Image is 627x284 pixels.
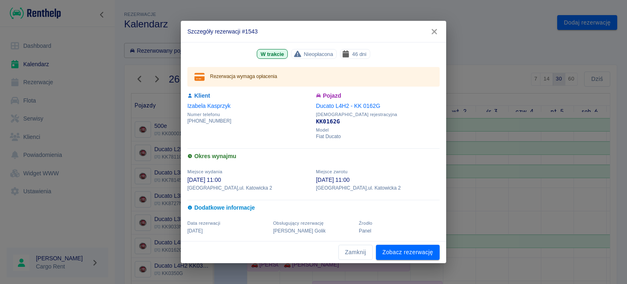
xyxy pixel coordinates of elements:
[316,103,380,109] a: Ducato L4H2 - KK 0162G
[187,92,311,100] h6: Klient
[316,169,347,174] span: Miejsce zwrotu
[316,112,440,117] span: [DEMOGRAPHIC_DATA] rejestracyjna
[187,117,311,125] p: [PHONE_NUMBER]
[349,50,369,58] span: 46 dni
[273,221,324,226] span: Obsługujący rezerwację
[316,127,440,133] span: Model
[316,117,440,126] p: KK0162G
[316,133,440,140] p: Fiat Ducato
[376,245,440,260] a: Zobacz rezerwację
[181,21,446,42] h2: Szczegóły rezerwacji #1543
[338,245,373,260] button: Zamknij
[187,203,440,212] h6: Dodatkowe informacje
[359,221,372,226] span: Żrodło
[316,92,440,100] h6: Pojazd
[257,50,287,58] span: W trakcie
[187,152,440,161] h6: Okres wynajmu
[187,227,268,235] p: [DATE]
[187,169,222,174] span: Miejsce wydania
[300,50,336,58] span: Nieopłacona
[187,221,220,226] span: Data rezerwacji
[210,69,277,84] div: Rezerwacja wymaga opłacenia
[273,227,354,235] p: [PERSON_NAME] Golik
[187,176,311,184] p: [DATE] 11:00
[359,227,440,235] p: Panel
[187,112,311,117] span: Numer telefonu
[187,103,231,109] a: Izabela Kasprzyk
[316,184,440,192] p: [GEOGRAPHIC_DATA] , ul. Katowicka 2
[187,184,311,192] p: [GEOGRAPHIC_DATA] , ul. Katowicka 2
[316,176,440,184] p: [DATE] 11:00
